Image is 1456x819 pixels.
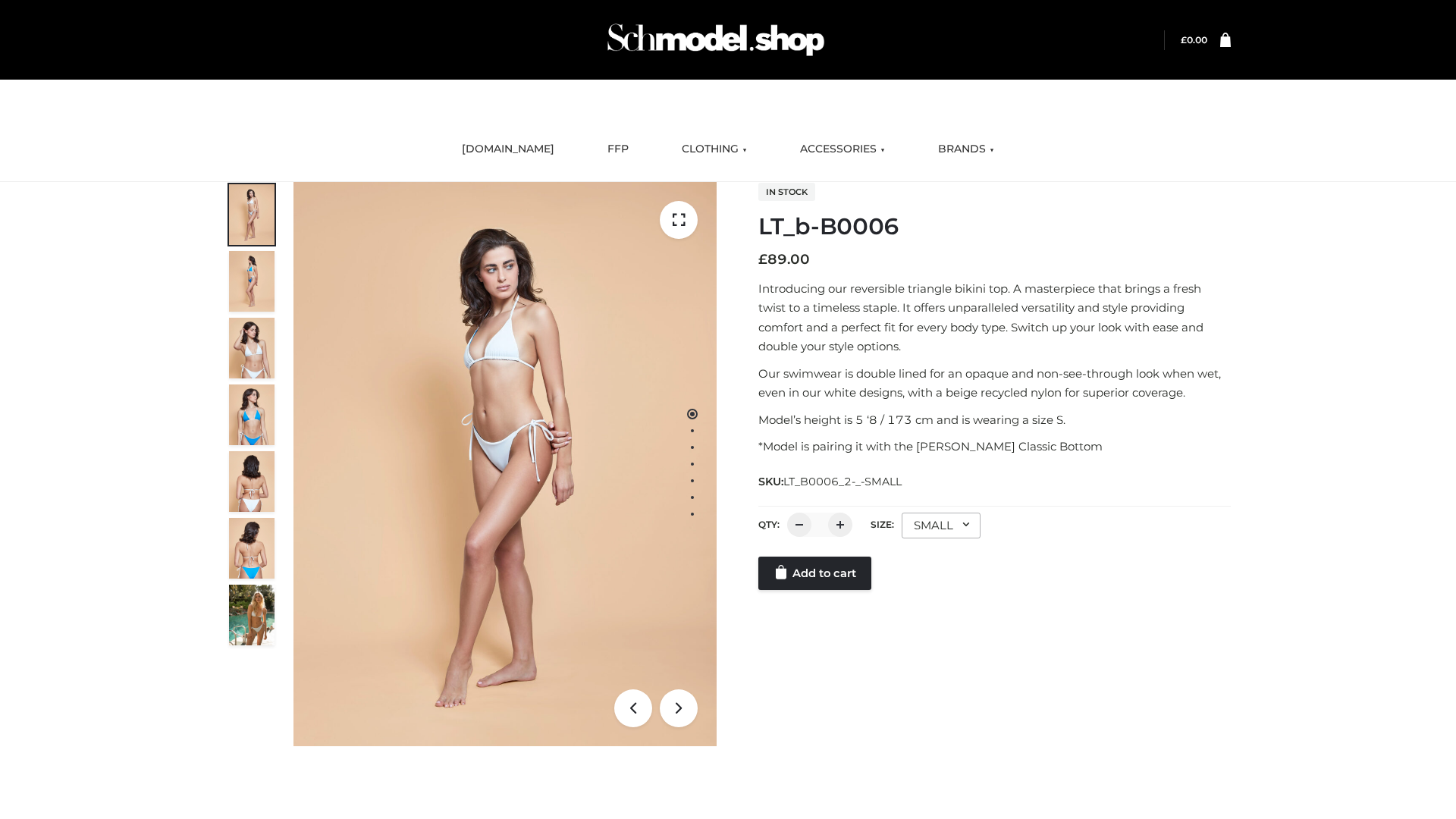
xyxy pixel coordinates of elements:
img: ArielClassicBikiniTop_CloudNine_AzureSky_OW114ECO_1 [293,182,717,746]
img: ArielClassicBikiniTop_CloudNine_AzureSky_OW114ECO_7-scaled.jpg [229,451,275,512]
h1: LT_b-B0006 [758,213,1231,240]
img: Arieltop_CloudNine_AzureSky2.jpg [229,585,275,645]
label: Size: [871,519,894,530]
a: ACCESSORIES [789,133,896,166]
bdi: 0.00 [1181,34,1207,45]
img: ArielClassicBikiniTop_CloudNine_AzureSky_OW114ECO_8-scaled.jpg [229,518,275,579]
span: £ [758,251,767,268]
p: *Model is pairing it with the [PERSON_NAME] Classic Bottom [758,437,1231,457]
a: £0.00 [1181,34,1207,45]
span: SKU: [758,472,903,491]
p: Model’s height is 5 ‘8 / 173 cm and is wearing a size S. [758,410,1231,430]
img: ArielClassicBikiniTop_CloudNine_AzureSky_OW114ECO_2-scaled.jpg [229,251,275,312]
span: £ [1181,34,1187,45]
a: [DOMAIN_NAME] [450,133,566,166]
a: CLOTHING [670,133,758,166]
label: QTY: [758,519,780,530]
p: Introducing our reversible triangle bikini top. A masterpiece that brings a fresh twist to a time... [758,279,1231,356]
div: SMALL [902,513,981,538]
img: ArielClassicBikiniTop_CloudNine_AzureSky_OW114ECO_1-scaled.jpg [229,184,275,245]
a: Add to cart [758,557,871,590]
img: Schmodel Admin 964 [602,10,830,70]
a: BRANDS [927,133,1006,166]
a: FFP [596,133,640,166]
bdi: 89.00 [758,251,810,268]
img: ArielClassicBikiniTop_CloudNine_AzureSky_OW114ECO_3-scaled.jpg [229,318,275,378]
span: LT_B0006_2-_-SMALL [783,475,902,488]
span: In stock [758,183,815,201]
img: ArielClassicBikiniTop_CloudNine_AzureSky_OW114ECO_4-scaled.jpg [229,384,275,445]
p: Our swimwear is double lined for an opaque and non-see-through look when wet, even in our white d... [758,364,1231,403]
